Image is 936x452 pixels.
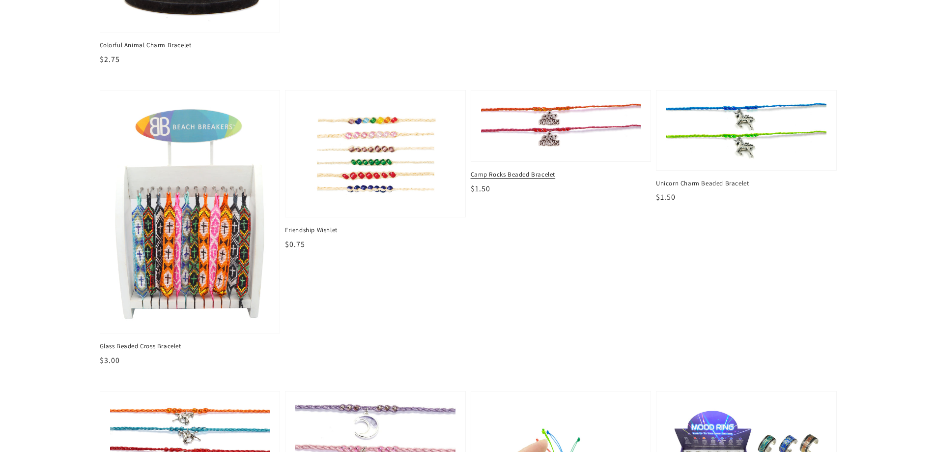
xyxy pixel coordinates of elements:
[285,90,466,250] a: Friendship Wishlet Friendship Wishlet $0.75
[285,239,305,249] span: $0.75
[110,100,270,324] img: Glass Beaded Cross Bracelet
[100,355,120,365] span: $3.00
[100,41,281,50] span: Colorful Animal Charm Bracelet
[285,226,466,235] span: Friendship Wishlet
[479,99,643,152] img: Camp Rocks Beaded Bracelet
[100,54,120,64] span: $2.75
[100,90,281,366] a: Glass Beaded Cross Bracelet Glass Beaded Cross Bracelet $3.00
[471,170,652,179] span: Camp Rocks Beaded Bracelet
[295,100,455,208] img: Friendship Wishlet
[656,192,676,202] span: $1.50
[100,342,281,351] span: Glass Beaded Cross Bracelet
[666,100,826,160] img: Unicorn Charm Beaded Bracelet
[471,90,652,195] a: Camp Rocks Beaded Bracelet Camp Rocks Beaded Bracelet $1.50
[471,183,490,194] span: $1.50
[656,90,837,203] a: Unicorn Charm Beaded Bracelet Unicorn Charm Beaded Bracelet $1.50
[656,179,837,188] span: Unicorn Charm Beaded Bracelet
